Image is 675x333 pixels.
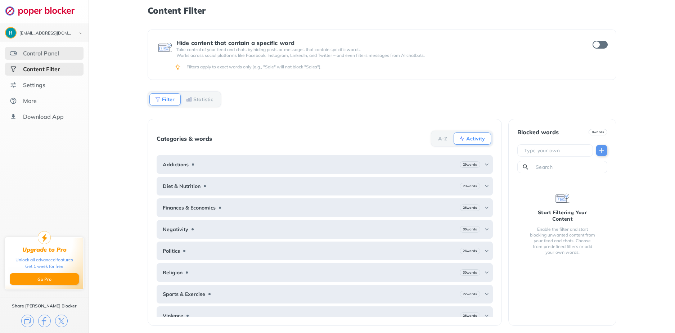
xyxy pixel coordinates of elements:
[463,162,477,167] b: 29 words
[529,209,596,222] div: Start Filtering Your Content
[163,291,205,297] b: Sports & Exercise
[517,129,559,135] div: Blocked words
[535,163,604,171] input: Search
[529,226,596,255] div: Enable the filter and start blocking unwanted content from your feed and chats. Choose from prede...
[163,226,188,232] b: Negativity
[15,257,73,263] div: Unlock all advanced features
[438,136,447,141] b: A-Z
[12,303,77,309] div: Share [PERSON_NAME] Blocker
[10,81,17,89] img: settings.svg
[176,47,580,53] p: Take control of your feed and chats by hiding posts or messages that contain specific words.
[176,53,580,58] p: Works across social platforms like Facebook, Instagram, LinkedIn, and Twitter – and even filters ...
[163,270,183,275] b: Religion
[148,6,616,15] h1: Content Filter
[186,64,606,70] div: Filters apply to exact words only (e.g., "Sale" will not block "Sales").
[176,40,580,46] div: Hide content that contain a specific word
[463,227,477,232] b: 30 words
[5,6,82,16] img: logo-webpage.svg
[463,184,477,189] b: 23 words
[592,130,604,135] b: 0 words
[23,66,60,73] div: Content Filter
[55,315,68,327] img: x.svg
[186,96,192,102] img: Statistic
[523,147,590,154] input: Type your own
[23,50,59,57] div: Control Panel
[23,113,64,120] div: Download App
[10,113,17,120] img: download-app.svg
[21,315,34,327] img: copy.svg
[162,97,175,102] b: Filter
[463,205,477,210] b: 25 words
[163,162,189,167] b: Addictions
[163,183,201,189] b: Diet & Nutrition
[463,270,477,275] b: 30 words
[466,136,485,141] b: Activity
[23,97,37,104] div: More
[10,66,17,73] img: social-selected.svg
[157,135,212,142] div: Categories & words
[463,292,477,297] b: 27 words
[163,205,216,211] b: Finances & Economics
[10,273,79,285] button: Go Pro
[10,97,17,104] img: about.svg
[19,31,73,36] div: rylanhubbs@gmail.com
[38,315,51,327] img: facebook.svg
[459,136,465,141] img: Activity
[163,313,183,319] b: Violence
[38,231,51,244] img: upgrade-to-pro.svg
[155,96,161,102] img: Filter
[463,248,477,253] b: 26 words
[23,81,45,89] div: Settings
[25,263,63,270] div: Get 1 week for free
[6,28,16,38] img: ACg8ocK1jRwz_SNxD37sty-Y1lHk5KsCTVzDjdV4WGhk1s28QP_embs=s96-c
[10,50,17,57] img: features.svg
[76,30,85,37] img: chevron-bottom-black.svg
[463,313,477,318] b: 25 words
[22,246,67,253] div: Upgrade to Pro
[193,97,213,102] b: Statistic
[163,248,180,254] b: Politics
